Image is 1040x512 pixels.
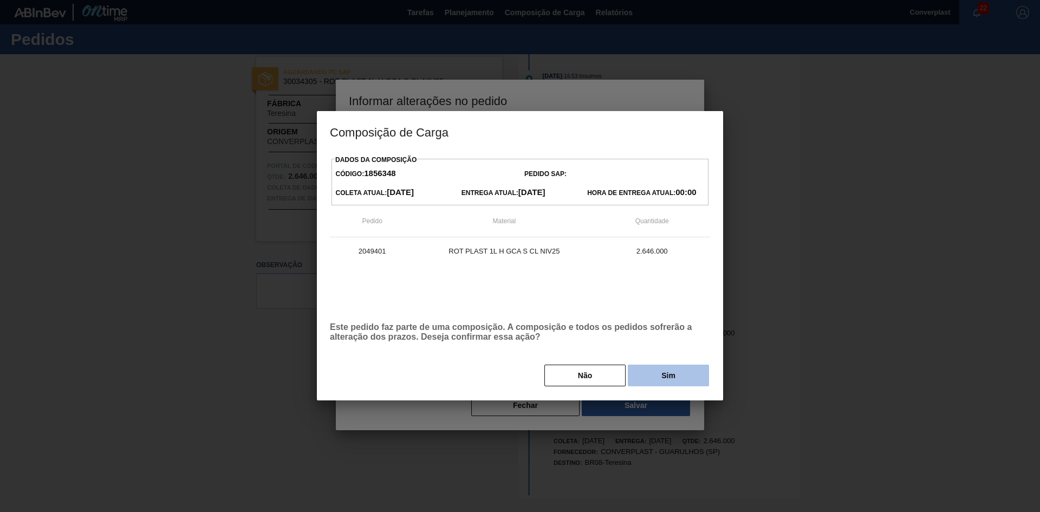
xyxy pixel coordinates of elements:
[335,156,417,164] font: Dados da Composição
[448,247,560,255] font: ROT PLAST 1L H GCA S CL NIV25
[461,189,518,197] font: Entrega Atual:
[675,187,696,197] font: 00:00
[359,247,386,255] font: 2049401
[330,126,448,139] font: Composição de Carga
[635,217,669,225] font: Quantidade
[362,217,382,225] font: Pedido
[330,322,692,341] font: Este pedido faz parte de uma composição. A composição e todos os pedidos sofrerão a alteração dos...
[636,247,668,255] font: 2.646.000
[628,365,709,386] button: Sim
[524,170,567,178] font: Pedido SAP:
[336,170,365,178] font: Código:
[493,217,516,225] font: Material
[544,365,626,386] button: Não
[518,187,545,197] font: [DATE]
[661,371,675,380] font: Sim
[587,189,675,197] font: Hora de Entrega Atual:
[387,187,414,197] font: [DATE]
[336,189,387,197] font: Coleta Atual:
[364,168,395,178] font: 1856348
[578,371,592,380] font: Não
